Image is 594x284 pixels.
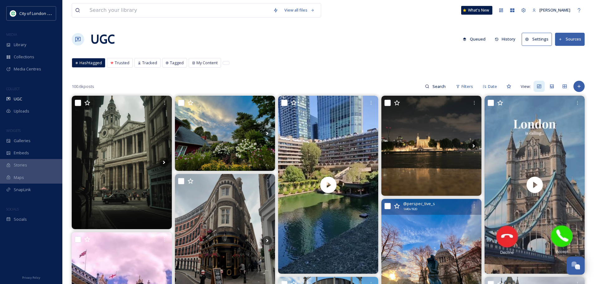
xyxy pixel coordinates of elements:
[6,128,21,133] span: WIDGETS
[196,60,218,66] span: My Content
[10,10,16,17] img: 354633849_641918134643224_7365946917959491822_n.jpg
[14,162,27,168] span: Stories
[521,84,531,89] span: View:
[6,32,17,37] span: MEDIA
[142,60,157,66] span: Tracked
[522,33,552,46] button: Settings
[555,33,585,46] button: Sources
[14,66,41,72] span: Media Centres
[14,175,24,181] span: Maps
[19,10,70,16] span: City of London Corporation
[175,96,275,171] img: #lovegardening #skygarden
[72,96,172,229] img: Apparently hogwarts is just down the street🧙‍♂️
[6,207,19,211] span: SOCIALS
[14,187,31,193] span: SnapLink
[460,33,492,45] a: Queued
[278,96,378,274] img: thumbnail
[170,60,184,66] span: Tagged
[90,30,115,49] a: UGC
[14,150,29,156] span: Embeds
[381,96,481,196] img: Evening walk #towerbridge #toweroflondon #summernights🌙
[22,273,40,281] a: Privacy Policy
[80,60,102,66] span: Hashtagged
[281,4,318,16] a: View all files
[14,96,22,102] span: UGC
[492,33,519,45] button: History
[492,33,522,45] a: History
[539,7,570,13] span: [PERSON_NAME]
[14,54,34,60] span: Collections
[22,276,40,280] span: Privacy Policy
[529,4,573,16] a: [PERSON_NAME]
[461,84,473,89] span: Filters
[14,138,31,144] span: Galleries
[86,3,270,17] input: Search your library
[485,96,585,274] video: Iconic London moments in 11 seconds 🇬🇧 Which spot is your fave? ✨ Tower Bridge ✨ London Eye🎡 ✨ Bu...
[14,108,29,114] span: Uploads
[460,33,489,45] button: Queued
[72,84,94,89] span: 100.6k posts
[429,80,450,93] input: Search
[461,6,492,15] a: What's New
[14,42,26,48] span: Library
[403,201,435,207] span: @ perspec_tive_s
[14,216,27,222] span: Socials
[488,84,497,89] span: Date
[567,257,585,275] button: Open Chat
[278,96,378,274] video: Sunny tour of the Barbican with vg_architecture #barbican #concrete #brutalist #modernarchitectur...
[6,86,20,91] span: COLLECT
[115,60,129,66] span: Trusted
[522,33,555,46] a: Settings
[485,96,585,274] img: thumbnail
[403,207,417,211] span: 1440 x 1920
